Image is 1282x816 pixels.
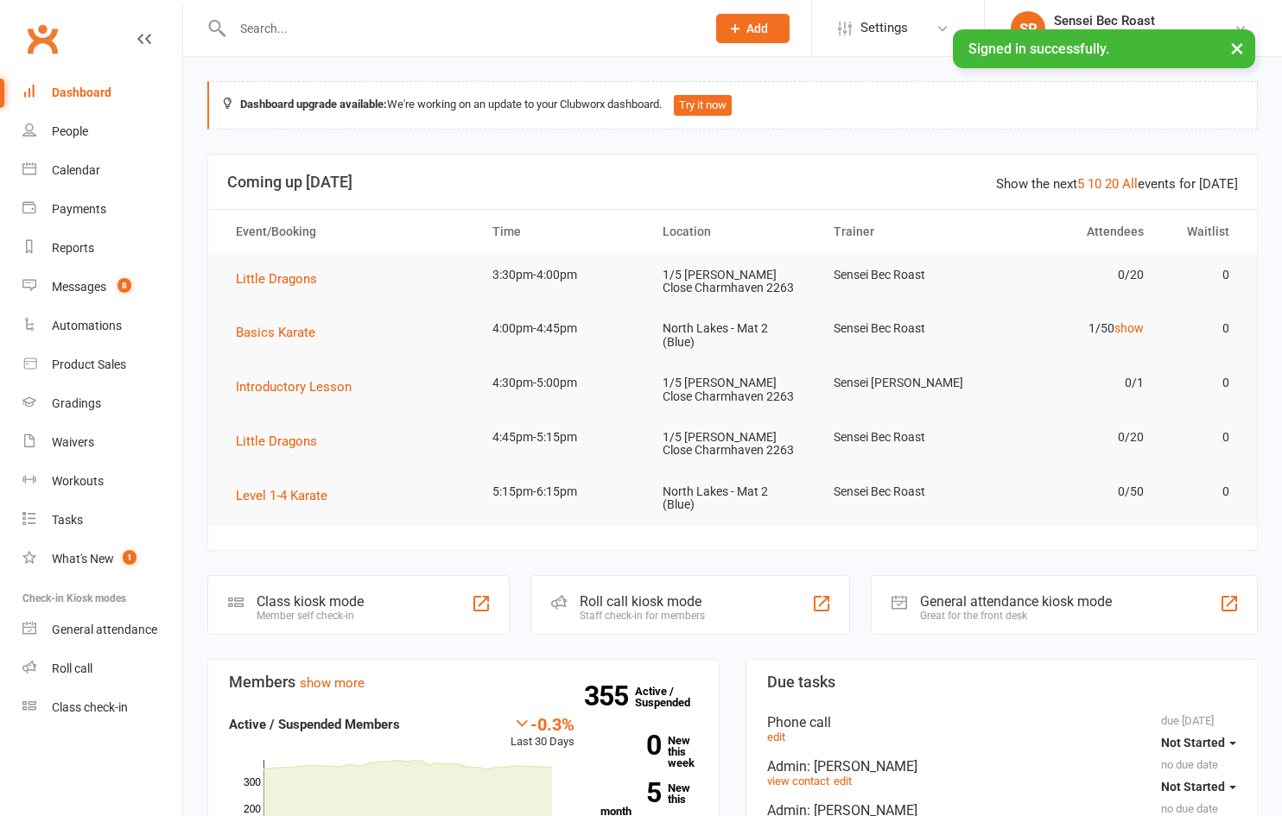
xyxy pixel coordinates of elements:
[52,241,94,255] div: Reports
[22,73,182,112] a: Dashboard
[818,255,989,295] td: Sensei Bec Roast
[716,14,790,43] button: Add
[767,674,1236,691] h3: Due tasks
[1222,29,1253,66] button: ×
[818,210,989,254] th: Trainer
[584,683,635,709] strong: 355
[1159,363,1245,403] td: 0
[236,488,327,503] span: Level 1-4 Karate
[52,661,92,675] div: Roll call
[123,550,136,565] span: 1
[22,229,182,268] a: Reports
[920,593,1112,610] div: General attendance kiosk mode
[220,210,477,254] th: Event/Booking
[236,376,364,397] button: Introductory Lesson
[1088,176,1101,192] a: 10
[746,22,768,35] span: Add
[674,95,732,116] button: Try it now
[1159,210,1245,254] th: Waitlist
[1161,736,1225,750] span: Not Started
[52,124,88,138] div: People
[477,471,648,512] td: 5:15pm-6:15pm
[600,780,661,806] strong: 5
[1054,13,1234,28] div: Sensei Bec Roast
[22,307,182,345] a: Automations
[52,435,94,449] div: Waivers
[647,308,818,363] td: North Lakes - Mat 2 (Blue)
[1054,28,1234,44] div: Black Belt Martial Arts Northlakes
[996,174,1238,194] div: Show the next events for [DATE]
[818,308,989,349] td: Sensei Bec Roast
[22,649,182,688] a: Roll call
[600,732,661,758] strong: 0
[860,9,908,47] span: Settings
[767,731,785,743] a: edit
[1114,321,1144,335] a: show
[52,85,111,99] div: Dashboard
[236,322,327,343] button: Basics Karate
[635,673,711,721] a: 355Active / Suspended
[227,16,694,41] input: Search...
[22,462,182,501] a: Workouts
[477,363,648,403] td: 4:30pm-5:00pm
[511,714,574,751] div: Last 30 Days
[117,278,131,293] span: 8
[22,384,182,423] a: Gradings
[988,308,1159,349] td: 1/50
[647,255,818,309] td: 1/5 [PERSON_NAME] Close Charmhaven 2263
[257,610,364,622] div: Member self check-in
[767,775,829,788] a: view contact
[22,423,182,462] a: Waivers
[257,593,364,610] div: Class kiosk mode
[236,431,329,452] button: Little Dragons
[600,735,698,769] a: 0New this week
[22,688,182,727] a: Class kiosk mode
[511,714,574,733] div: -0.3%
[236,269,329,289] button: Little Dragons
[22,112,182,151] a: People
[767,758,1236,775] div: Admin
[236,433,317,449] span: Little Dragons
[52,474,104,488] div: Workouts
[477,417,648,458] td: 4:45pm-5:15pm
[22,501,182,540] a: Tasks
[22,540,182,579] a: What's New1
[52,700,128,714] div: Class check-in
[227,174,1238,191] h3: Coming up [DATE]
[1161,780,1225,794] span: Not Started
[22,345,182,384] a: Product Sales
[229,674,698,691] h3: Members
[647,363,818,417] td: 1/5 [PERSON_NAME] Close Charmhaven 2263
[22,610,182,649] a: General attendance kiosk mode
[807,758,917,775] span: : [PERSON_NAME]
[1011,11,1045,46] div: SR
[229,717,400,732] strong: Active / Suspended Members
[647,210,818,254] th: Location
[236,271,317,287] span: Little Dragons
[52,202,106,216] div: Payments
[52,623,157,636] div: General attendance
[767,714,1236,731] div: Phone call
[580,610,705,622] div: Staff check-in for members
[52,319,122,332] div: Automations
[1159,308,1245,349] td: 0
[988,210,1159,254] th: Attendees
[22,190,182,229] a: Payments
[300,675,365,691] a: show more
[1159,417,1245,458] td: 0
[477,210,648,254] th: Time
[236,325,315,340] span: Basics Karate
[818,417,989,458] td: Sensei Bec Roast
[52,396,101,410] div: Gradings
[818,363,989,403] td: Sensei [PERSON_NAME]
[1159,471,1245,512] td: 0
[1161,771,1236,802] button: Not Started
[647,417,818,471] td: 1/5 [PERSON_NAME] Close Charmhaven 2263
[52,513,83,527] div: Tasks
[477,255,648,295] td: 3:30pm-4:00pm
[52,280,106,294] div: Messages
[22,151,182,190] a: Calendar
[1077,176,1084,192] a: 5
[207,81,1258,130] div: We're working on an update to your Clubworx dashboard.
[21,17,64,60] a: Clubworx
